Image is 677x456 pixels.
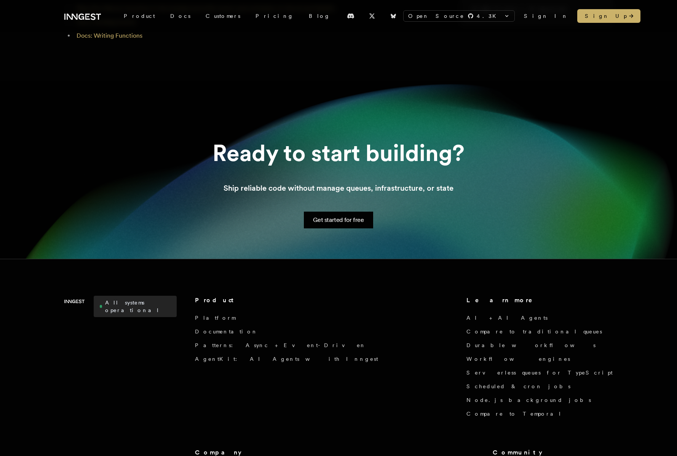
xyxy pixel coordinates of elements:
[524,12,568,20] a: Sign In
[77,32,142,39] a: Docs: Writing Functions
[301,9,338,23] a: Blog
[163,9,198,23] a: Docs
[116,9,163,23] div: Product
[198,9,248,23] a: Customers
[466,341,596,349] a: Durable workflows
[364,10,380,22] a: X
[408,12,465,20] span: Open Source
[195,328,258,335] a: Documentation
[195,355,378,363] a: AgentKit: AI Agents with Inngest
[466,355,570,363] a: Workflow engines
[466,369,613,376] a: Serverless queues for TypeScript
[212,142,465,164] h2: Ready to start building?
[224,183,453,193] p: Ship reliable code without manage queues, infrastructure, or state
[195,314,235,322] a: Platform
[385,10,402,22] a: Bluesky
[342,10,359,22] a: Discord
[477,12,501,20] span: 4.3 K
[466,383,570,390] a: Scheduled & cron jobs
[304,212,373,228] a: Get started for free
[195,341,366,349] a: Patterns: Async + Event-Driven
[94,296,177,317] a: All systems operational
[466,396,591,404] a: Node.js background jobs
[195,296,378,305] h4: Product
[466,328,602,335] a: Compare to traditional queues
[248,9,301,23] a: Pricing
[466,314,548,322] a: AI + AI Agents
[466,410,562,418] a: Compare to Temporal
[466,296,613,305] h4: Learn more
[577,9,640,23] a: Sign Up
